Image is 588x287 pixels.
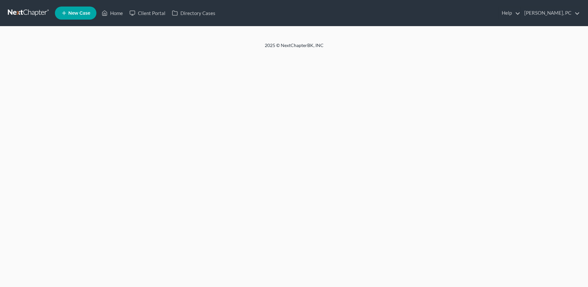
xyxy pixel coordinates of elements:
[108,42,480,54] div: 2025 © NextChapterBK, INC
[98,7,126,19] a: Home
[169,7,219,19] a: Directory Cases
[498,7,520,19] a: Help
[126,7,169,19] a: Client Portal
[55,7,96,20] new-legal-case-button: New Case
[521,7,580,19] a: [PERSON_NAME], PC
